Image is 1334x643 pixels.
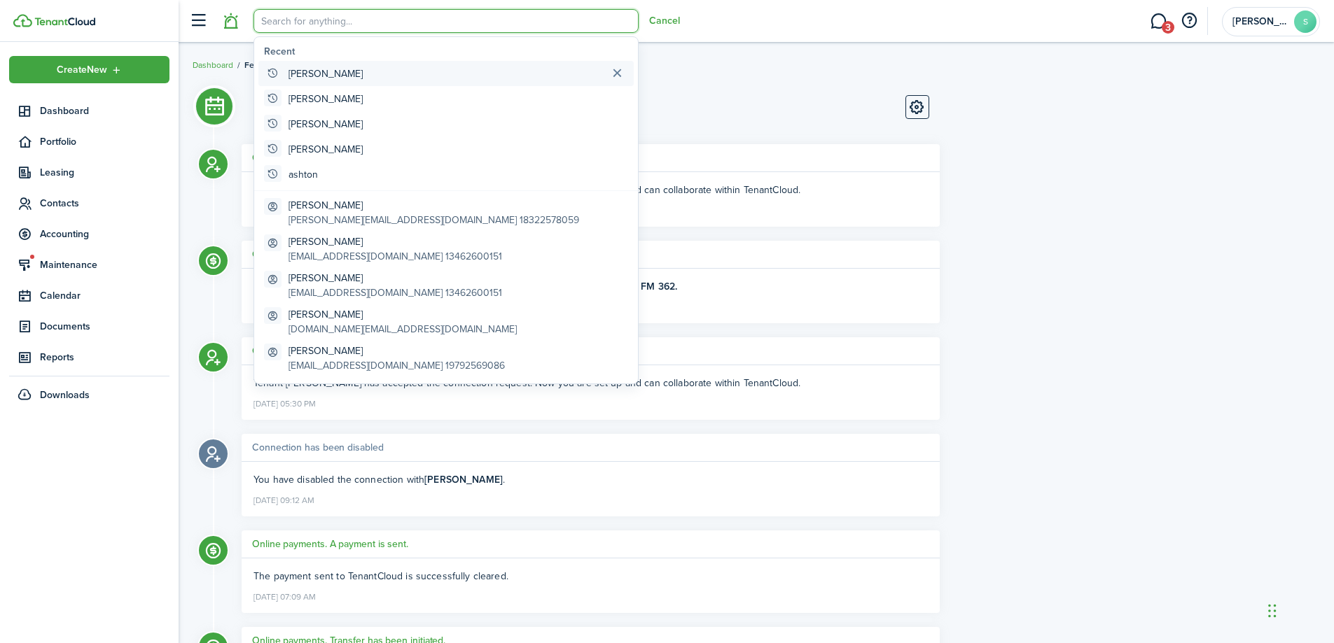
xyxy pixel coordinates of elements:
[40,319,169,334] span: Documents
[252,440,384,455] h5: Connection has been disabled
[40,104,169,118] span: Dashboard
[258,111,634,136] global-search-item: [PERSON_NAME]
[252,537,408,551] h5: Online payments. A payment is sent.
[1232,17,1288,27] span: Sarah
[9,344,169,371] a: Reports
[1294,10,1316,33] avatar-text: S
[40,388,90,402] span: Downloads
[289,322,517,337] global-search-item-description: [DOMAIN_NAME][EMAIL_ADDRESS][DOMAIN_NAME]
[264,44,634,59] global-search-list-title: Recent
[289,285,502,300] global-search-item-description: [EMAIL_ADDRESS][DOMAIN_NAME] 13462600151
[289,344,505,358] global-search-item-title: [PERSON_NAME]
[253,490,314,508] time: [DATE] 09:12 AM
[185,8,211,34] button: Open sidebar
[40,227,169,241] span: Accounting
[289,234,502,249] global-search-item-title: [PERSON_NAME]
[40,350,169,365] span: Reports
[289,117,363,132] global-search-item-title: [PERSON_NAME]
[9,56,169,83] button: Open menu
[40,288,169,303] span: Calendar
[252,344,346,358] h5: Connection accepted!
[1145,3,1172,39] a: Messaging
[289,307,517,322] global-search-item-title: [PERSON_NAME]
[289,142,363,157] global-search-item-title: [PERSON_NAME]
[253,9,639,33] input: Search for anything...
[9,97,169,125] a: Dashboard
[289,167,318,182] global-search-item-title: ashton
[649,15,680,27] button: Cancel
[289,213,579,227] global-search-item-description: [PERSON_NAME][EMAIL_ADDRESS][DOMAIN_NAME] 18322578059
[289,198,579,213] global-search-item-title: [PERSON_NAME]
[253,569,508,584] span: The payment sent to TenantCloud is successfully cleared.
[34,17,95,26] img: TenantCloud
[289,249,502,264] global-search-item-description: [EMAIL_ADDRESS][DOMAIN_NAME] 13462600151
[258,162,634,187] global-search-item: ashton
[40,134,169,149] span: Portfolio
[606,64,628,82] button: Clear search
[289,271,502,285] global-search-item-title: [PERSON_NAME]
[40,196,169,211] span: Contacts
[40,257,169,272] span: Maintenance
[13,14,32,27] img: TenantCloud
[1264,576,1334,643] iframe: Chat Widget
[258,86,634,111] global-search-item: [PERSON_NAME]
[252,150,346,165] h5: Connection accepted!
[1177,9,1201,33] button: Open resource center
[258,136,634,162] global-search-item: [PERSON_NAME]
[193,59,233,71] a: Dashboard
[253,586,316,605] time: [DATE] 07:09 AM
[253,393,316,411] time: [DATE] 05:30 PM
[40,165,169,180] span: Leasing
[1162,21,1174,34] span: 3
[289,92,363,106] global-search-item-title: [PERSON_NAME]
[289,358,505,373] global-search-item-description: [EMAIL_ADDRESS][DOMAIN_NAME] 19792569086
[258,61,634,86] global-search-item: [PERSON_NAME]
[424,472,503,487] b: [PERSON_NAME]
[57,65,107,75] span: Create New
[610,279,677,294] b: 15040 FM 362.
[1268,590,1277,632] div: Drag
[252,247,320,262] h5: Online payment
[289,66,363,81] global-search-item-title: [PERSON_NAME]
[253,472,505,487] span: You have disabled the connection with .
[244,59,264,71] span: Feed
